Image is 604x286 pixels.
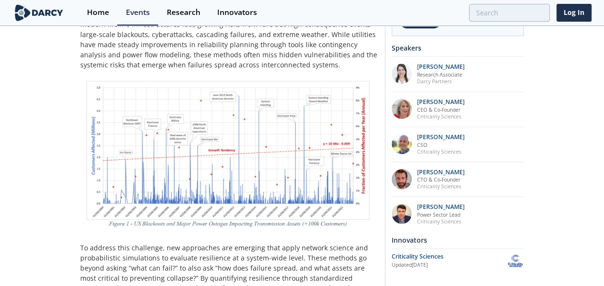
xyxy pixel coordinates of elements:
[392,134,412,154] img: c3fd1137-0e00-4905-b78a-d4f4255912ba
[417,169,465,176] p: [PERSON_NAME]
[392,99,412,119] img: 7fd099ee-3020-413d-8a27-20701badd6bb
[417,64,465,70] p: [PERSON_NAME]
[13,4,65,21] img: logo-wide.svg
[417,148,465,155] p: Criticality Sciences
[80,77,378,236] img: Image
[392,261,507,269] div: Updated [DATE]
[392,64,412,84] img: qdh7Er9pRiGqDWE5eNkh
[417,106,465,113] p: CEO & Co-Founder
[392,252,507,261] div: Criticality Sciences
[87,9,109,16] div: Home
[417,71,465,78] p: Research Associate
[80,19,378,70] p: Modern lifeline infrastructures face growing risks from rare but high-consequence events—large-sc...
[507,252,524,269] img: Criticality Sciences
[417,211,465,218] p: Power Sector Lead
[417,142,465,148] p: CSO
[217,9,257,16] div: Innovators
[417,176,465,183] p: CTO & Co-Founder
[417,99,465,105] p: [PERSON_NAME]
[126,9,150,16] div: Events
[167,9,200,16] div: Research
[417,218,465,225] p: Criticality Sciences
[392,232,524,248] div: Innovators
[417,134,465,141] p: [PERSON_NAME]
[392,252,524,269] a: Criticality Sciences Updated[DATE] Criticality Sciences
[392,39,524,56] div: Speakers
[469,4,550,22] input: Advanced Search
[417,183,465,190] p: Criticality Sciences
[417,204,465,210] p: [PERSON_NAME]
[417,113,465,120] p: Criticality Sciences
[556,4,592,22] a: Log In
[392,169,412,189] img: 90f9c750-37bc-4a35-8c39-e7b0554cf0e9
[392,204,412,224] img: 17420dea-bc41-4e79-95b0-d3e86d0e46f4
[417,78,465,85] p: Darcy Partners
